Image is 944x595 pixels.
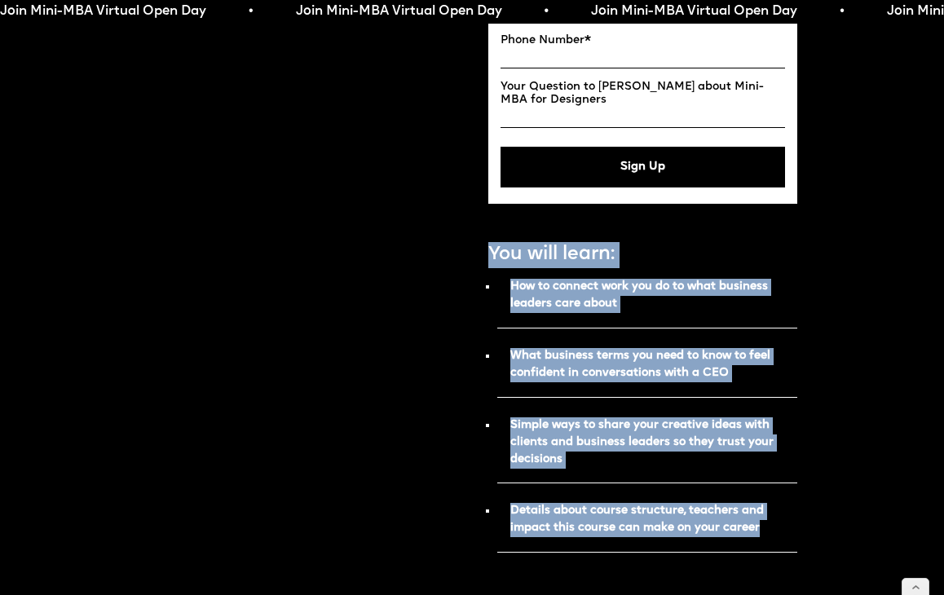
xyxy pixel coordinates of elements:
[510,350,770,378] strong: What business terms you need to know to feel confident in conversations with a CEO
[501,81,785,108] label: Your Question to [PERSON_NAME] about Mini-MBA for Designers
[501,34,785,48] label: Phone Number
[839,3,844,20] span: •
[510,420,774,465] strong: Simple ways to share your creative ideas with clients and business leaders so they trust your dec...
[488,242,615,268] p: You will learn:
[247,3,252,20] span: •
[510,505,764,533] strong: Details about course structure, teachers and impact this course can make on your career
[543,3,548,20] span: •
[501,147,785,187] button: Sign Up
[510,281,768,309] strong: How to connect work you do to what business leaders care about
